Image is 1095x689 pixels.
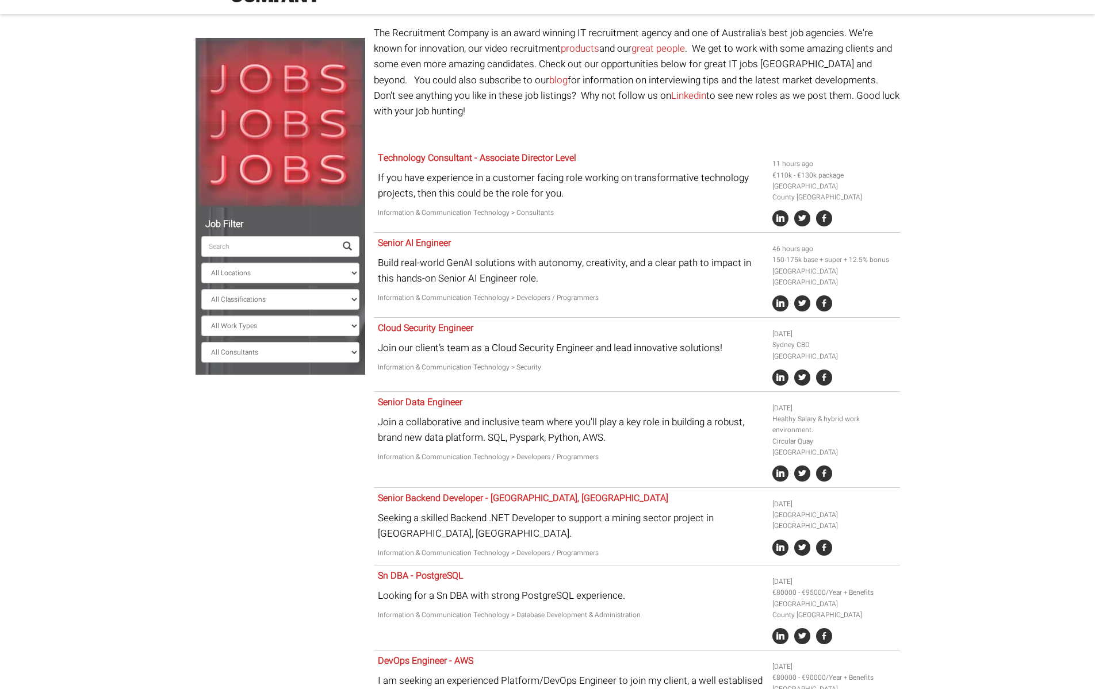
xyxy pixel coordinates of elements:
[671,88,706,103] a: Linkedin
[378,548,764,559] p: Information & Communication Technology > Developers / Programmers
[772,587,895,598] li: €80000 - €95000/Year + Benefits
[378,510,764,541] p: Seeking a skilled Backend .NET Developer to support a mining sector project in [GEOGRAPHIC_DATA],...
[378,151,576,165] a: Technology Consultant - Associate Director Level
[378,610,764,621] p: Information & Communication Technology > Database Development & Administration
[378,395,462,409] a: Senior Data Engineer
[201,220,359,230] h5: Job Filter
[772,436,895,458] li: Circular Quay [GEOGRAPHIC_DATA]
[772,499,895,510] li: [DATE]
[561,41,599,56] a: products
[772,672,895,683] li: €80000 - €90000/Year + Benefits
[772,403,895,414] li: [DATE]
[772,510,895,532] li: [GEOGRAPHIC_DATA] [GEOGRAPHIC_DATA]
[772,159,895,170] li: 11 hours ago
[378,569,463,583] a: Sn DBA - PostgreSQL
[772,414,895,436] li: Healthy Salary & hybrid work environment.
[378,340,764,356] p: Join our client’s team as a Cloud Security Engineer and lead innovative solutions!
[772,599,895,621] li: [GEOGRAPHIC_DATA] County [GEOGRAPHIC_DATA]
[772,661,895,672] li: [DATE]
[378,491,668,505] a: Senior Backend Developer - [GEOGRAPHIC_DATA], [GEOGRAPHIC_DATA]
[196,38,365,207] img: Jobs, Jobs, Jobs
[772,576,895,587] li: [DATE]
[378,414,764,445] p: Join a collaborative and inclusive team where you'll play a key role in building a robust, brand ...
[772,340,895,361] li: Sydney CBD [GEOGRAPHIC_DATA]
[378,588,764,603] p: Looking for a Sn DBA with strong PostgreSQL experience.
[631,41,685,56] a: great people
[378,654,473,668] a: DevOps Engineer - AWS
[549,73,568,87] a: blog
[201,236,336,257] input: Search
[378,362,764,373] p: Information & Communication Technology > Security
[374,25,900,119] p: The Recruitment Company is an award winning IT recruitment agency and one of Australia's best job...
[378,452,764,463] p: Information & Communication Technology > Developers / Programmers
